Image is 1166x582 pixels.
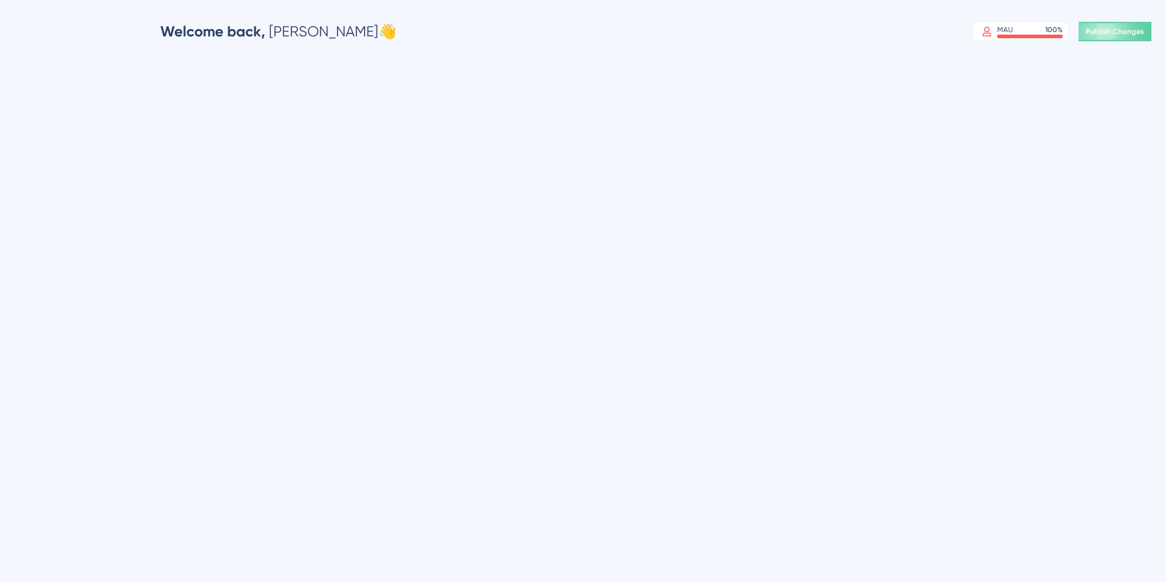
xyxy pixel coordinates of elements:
[1086,27,1144,36] span: Publish Changes
[160,22,265,40] span: Welcome back,
[160,22,397,41] div: [PERSON_NAME] 👋
[1045,25,1063,35] div: 100 %
[1079,22,1151,41] button: Publish Changes
[997,25,1013,35] div: MAU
